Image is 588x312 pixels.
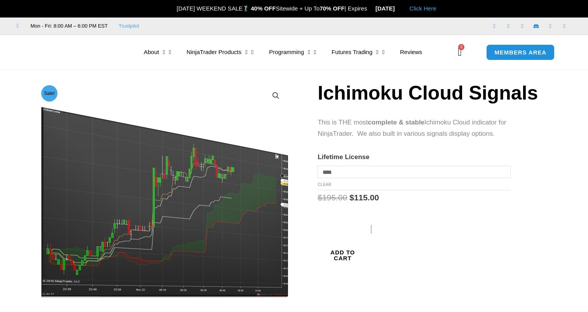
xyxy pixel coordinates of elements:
[410,5,436,12] a: Click Here
[458,44,464,50] span: 0
[318,193,347,202] bdi: 195.00
[318,117,544,140] p: This is THE most Ichimoku Cloud indicator for NinjaTrader. We also built in various signals displ...
[269,89,283,103] a: View full-screen image gallery
[136,43,456,61] nav: Menu
[318,193,322,202] span: $
[243,5,249,11] img: 🏌️‍♂️
[28,38,112,66] img: LogoAI | Affordable Indicators – NinjaTrader
[494,49,546,55] span: MEMBERS AREA
[318,79,544,107] h1: Ichimoku Cloud Signals
[366,217,428,217] iframe: Secure payment input frame
[179,43,261,61] a: NinjaTrader Products
[318,212,368,298] button: Add to cart
[29,21,108,31] span: Mon - Fri: 8:00 AM – 6:00 PM EST
[368,5,373,11] img: ⌛
[446,41,473,63] a: 0
[392,43,430,61] a: Reviews
[324,43,392,61] a: Futures Trading
[319,5,344,12] strong: 70% OFF
[261,43,324,61] a: Programming
[375,5,401,12] strong: [DATE]
[119,21,139,31] a: Trustpilot
[168,5,375,12] span: [DATE] WEEKEND SALE Sitewide + Up To | Expires
[136,43,179,61] a: About
[395,5,401,11] img: 🏭
[170,5,176,11] img: 🎉
[39,83,289,298] img: Ichimuku
[251,5,276,12] strong: 40% OFF
[368,119,425,126] strong: complete & stable
[486,44,555,60] a: MEMBERS AREA
[349,193,379,202] bdi: 115.00
[349,193,354,202] span: $
[41,85,58,102] span: Sale!
[368,222,426,303] button: Buy with GPay
[318,182,331,187] a: Clear options
[318,153,369,161] label: Lifetime License
[394,226,411,233] text: ••••••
